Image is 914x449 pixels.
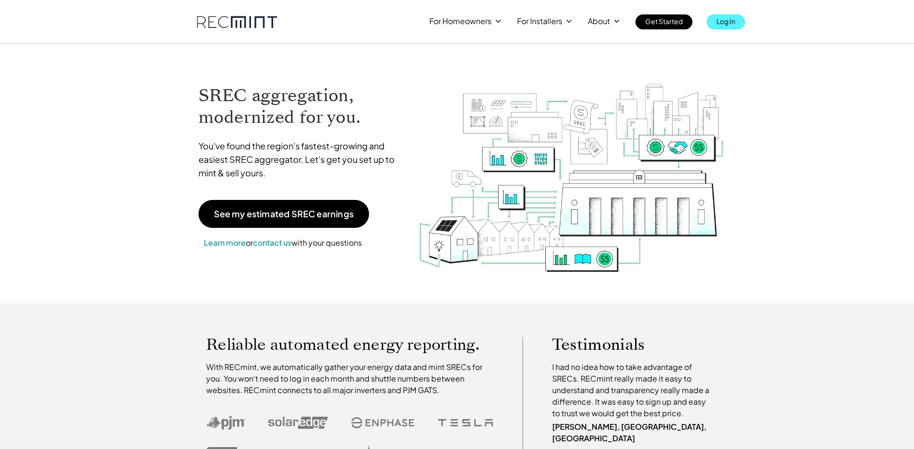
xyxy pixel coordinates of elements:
p: See my estimated SREC earnings [214,210,354,218]
p: Testimonials [552,337,696,352]
p: Reliable automated energy reporting. [206,337,493,352]
p: Get Started [645,14,683,28]
a: Log In [707,14,745,29]
a: Learn more [204,238,246,248]
p: I had no idea how to take advantage of SRECs. RECmint really made it easy to understand and trans... [552,361,714,419]
p: or with your questions [199,237,367,249]
p: For Installers [517,14,562,28]
p: For Homeowners [429,14,491,28]
img: RECmint value cycle [418,58,725,275]
a: Get Started [636,14,692,29]
p: About [588,14,610,28]
h1: SREC aggregation, modernized for you. [199,85,404,128]
a: contact us [253,238,291,248]
p: [PERSON_NAME], [GEOGRAPHIC_DATA], [GEOGRAPHIC_DATA] [552,421,714,444]
p: You've found the region's fastest-growing and easiest SREC aggregator. Let's get you set up to mi... [199,139,404,180]
p: With RECmint, we automatically gather your energy data and mint SRECs for you. You won't need to ... [206,361,493,396]
p: Log In [716,14,735,28]
a: See my estimated SREC earnings [199,200,369,228]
